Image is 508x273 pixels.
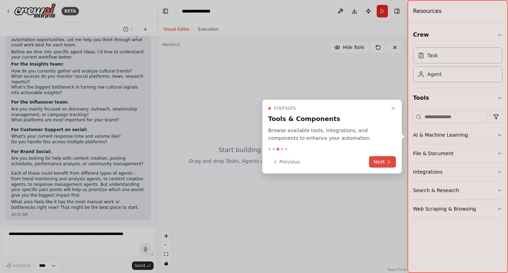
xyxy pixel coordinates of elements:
p: Browse available tools, integrations, and components to enhance your automation. [268,126,388,142]
button: Close walkthrough [389,104,397,112]
button: Next [369,156,396,168]
span: Step 3 of 5 [274,105,296,111]
h3: Tools & Components [268,114,388,123]
button: Previous [268,156,304,168]
button: Hide left sidebar [161,6,170,16]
